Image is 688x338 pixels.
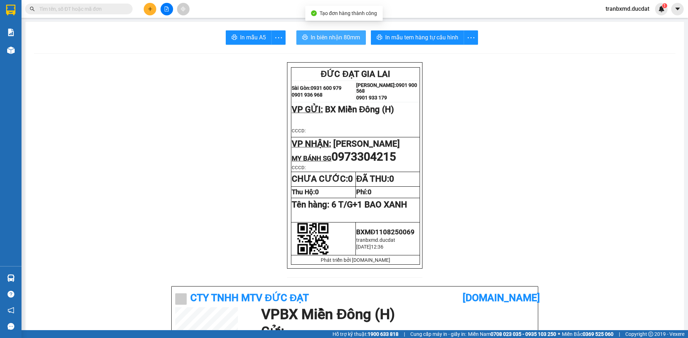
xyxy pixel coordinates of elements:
span: [PERSON_NAME] [333,139,400,149]
strong: 1900 633 818 [368,331,398,337]
span: more [272,33,285,42]
span: | [404,330,405,338]
span: aim [181,6,186,11]
button: caret-down [671,3,684,15]
input: Tìm tên, số ĐT hoặc mã đơn [39,5,124,13]
button: file-add [161,3,173,15]
strong: Phí: [356,188,372,196]
b: [DOMAIN_NAME] [463,292,540,304]
span: MY BÁNH SG [292,155,331,162]
button: printerIn biên nhận 80mm [296,30,366,45]
span: copyright [648,332,653,337]
button: more [271,30,286,45]
span: [DATE] [356,244,371,250]
b: CTy TNHH MTV ĐỨC ĐẠT [190,292,309,304]
strong: CHƯA CƯỚC: [292,174,353,184]
img: logo-vxr [6,5,15,15]
span: caret-down [674,6,681,12]
span: message [8,323,14,330]
button: printerIn mẫu A5 [226,30,272,45]
img: warehouse-icon [7,46,15,54]
span: more [464,33,478,42]
strong: [PERSON_NAME]: [356,82,396,88]
span: Miền Nam [468,330,556,338]
span: Tên hàng: [292,200,407,210]
span: printer [302,34,308,41]
span: BX Miền Đông (H) [325,104,394,114]
span: Miền Bắc [562,330,613,338]
button: plus [144,3,156,15]
strong: 0931 600 979 [311,85,341,91]
span: BXMĐ1108250069 [356,228,415,236]
span: 0 [315,188,319,196]
span: plus [148,6,153,11]
h1: VP BX Miền Đông (H) [261,307,531,322]
span: In mẫu A5 [240,33,266,42]
span: printer [377,34,382,41]
img: qr-code [297,223,329,255]
span: check-circle [311,10,317,16]
span: VP GỬI: [292,104,323,114]
span: 0 [389,174,394,184]
strong: 0901 900 568 [356,82,417,94]
button: printerIn mẫu tem hàng tự cấu hình [371,30,464,45]
span: search [30,6,35,11]
img: solution-icon [7,29,15,36]
strong: 0708 023 035 - 0935 103 250 [491,331,556,337]
strong: 0369 525 060 [583,331,613,337]
span: CCCD: [292,165,306,170]
button: aim [177,3,190,15]
span: VP NHẬN: [292,139,331,149]
img: icon-new-feature [658,6,665,12]
span: In mẫu tem hàng tự cấu hình [385,33,458,42]
span: Hỗ trợ kỹ thuật: [333,330,398,338]
span: | [619,330,620,338]
strong: Sài Gòn: [292,85,311,91]
span: In biên nhận 80mm [311,33,360,42]
span: question-circle [8,291,14,298]
strong: 0901 933 179 [356,95,387,101]
span: ⚪️ [558,333,560,335]
strong: 0901 936 968 [292,92,322,98]
span: 12:36 [371,244,383,250]
td: Phát triển bởi [DOMAIN_NAME] [291,255,420,265]
span: 6 T/G+1 BAO XANH [331,200,407,210]
strong: Thu Hộ: [292,188,319,196]
span: 0973304215 [331,150,396,163]
span: 0 [348,174,353,184]
img: warehouse-icon [7,274,15,282]
span: file-add [164,6,169,11]
span: 0 [368,188,372,196]
span: 1 [663,3,666,8]
span: tranbxmd.ducdat [356,237,395,243]
span: CCCD: [292,128,306,133]
sup: 1 [662,3,667,8]
span: notification [8,307,14,314]
span: ĐỨC ĐẠT GIA LAI [321,69,390,79]
span: Tạo đơn hàng thành công [320,10,377,16]
button: more [464,30,478,45]
span: Cung cấp máy in - giấy in: [410,330,466,338]
strong: ĐÃ THU: [356,174,394,184]
span: printer [231,34,237,41]
span: tranbxmd.ducdat [600,4,655,13]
